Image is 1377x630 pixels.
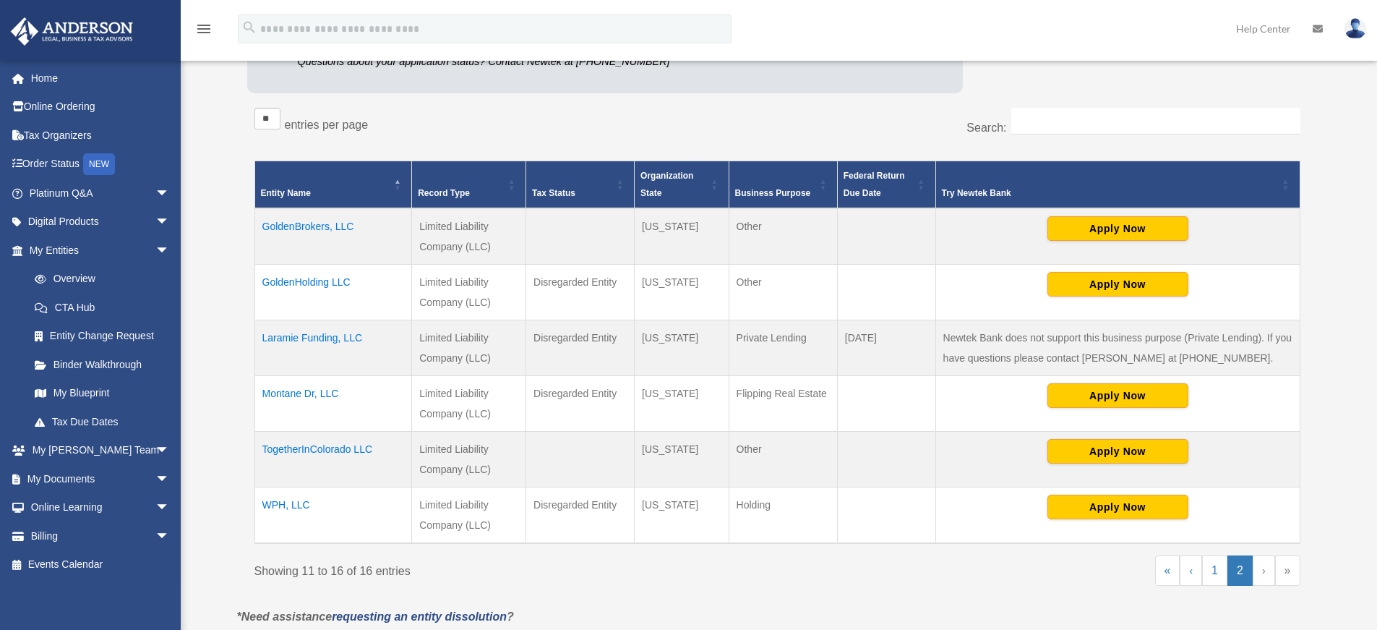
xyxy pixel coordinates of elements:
td: [DATE] [837,320,935,376]
td: GoldenHolding LLC [254,265,412,320]
a: Platinum Q&Aarrow_drop_down [10,179,192,208]
td: Holding [729,488,837,544]
span: arrow_drop_down [155,522,184,551]
a: 1 [1202,555,1227,586]
td: [US_STATE] [635,376,729,432]
a: Overview [20,265,177,294]
button: Apply Now [1047,383,1188,408]
td: Disregarded Entity [526,320,635,376]
th: Federal Return Due Date: Activate to sort [837,161,935,209]
td: TogetherInColorado LLC [254,432,412,488]
span: Federal Return Due Date [844,171,905,198]
th: Organization State: Activate to sort [635,161,729,209]
a: Online Ordering [10,93,192,122]
span: Business Purpose [735,188,811,198]
th: Tax Status: Activate to sort [526,161,635,209]
a: menu [195,25,213,38]
span: arrow_drop_down [155,208,184,237]
th: Try Newtek Bank : Activate to sort [935,161,1300,209]
td: Limited Liability Company (LLC) [412,320,526,376]
a: My Entitiesarrow_drop_down [10,236,184,265]
td: [US_STATE] [635,432,729,488]
a: Online Learningarrow_drop_down [10,493,192,522]
a: Order StatusNEW [10,150,192,179]
td: [US_STATE] [635,208,729,265]
td: Private Lending [729,320,837,376]
td: Limited Liability Company (LLC) [412,432,526,488]
a: Billingarrow_drop_down [10,522,192,550]
th: Business Purpose: Activate to sort [729,161,837,209]
label: Search: [966,122,1006,134]
button: Apply Now [1047,272,1188,297]
td: GoldenBrokers, LLC [254,208,412,265]
img: Anderson Advisors Platinum Portal [7,17,137,46]
a: 2 [1227,555,1253,586]
a: requesting an entity dissolution [332,610,507,623]
td: Limited Liability Company (LLC) [412,208,526,265]
td: Limited Liability Company (LLC) [412,488,526,544]
span: arrow_drop_down [155,493,184,523]
a: Digital Productsarrow_drop_down [10,208,192,237]
a: Entity Change Request [20,322,184,351]
th: Entity Name: Activate to invert sorting [254,161,412,209]
a: First [1155,555,1180,586]
p: Questions about your application status? Contact Newtek at [PHONE_NUMBER] [298,53,739,71]
a: Binder Walkthrough [20,350,184,379]
td: Other [729,265,837,320]
a: CTA Hub [20,293,184,322]
td: Other [729,432,837,488]
span: Tax Status [532,188,575,198]
span: arrow_drop_down [155,179,184,208]
button: Apply Now [1047,495,1188,519]
td: Flipping Real Estate [729,376,837,432]
td: WPH, LLC [254,488,412,544]
td: Limited Liability Company (LLC) [412,376,526,432]
div: Showing 11 to 16 of 16 entries [254,555,767,582]
td: Laramie Funding, LLC [254,320,412,376]
td: Disregarded Entity [526,488,635,544]
span: arrow_drop_down [155,464,184,494]
a: Previous [1180,555,1202,586]
td: Newtek Bank does not support this business purpose (Private Lending). If you have questions pleas... [935,320,1300,376]
th: Record Type: Activate to sort [412,161,526,209]
div: NEW [83,153,115,175]
span: Organization State [640,171,693,198]
span: arrow_drop_down [155,436,184,466]
a: My [PERSON_NAME] Teamarrow_drop_down [10,436,192,465]
span: Entity Name [261,188,311,198]
i: search [241,20,257,35]
i: menu [195,20,213,38]
td: Other [729,208,837,265]
a: Tax Due Dates [20,407,184,436]
td: [US_STATE] [635,265,729,320]
a: Tax Organizers [10,121,192,150]
a: My Blueprint [20,379,184,408]
a: Events Calendar [10,550,192,579]
td: [US_STATE] [635,320,729,376]
button: Apply Now [1047,439,1188,464]
td: Montane Dr, LLC [254,376,412,432]
em: *Need assistance ? [237,610,514,623]
label: entries per page [285,119,369,131]
td: [US_STATE] [635,488,729,544]
button: Apply Now [1047,216,1188,241]
a: My Documentsarrow_drop_down [10,464,192,493]
a: Home [10,64,192,93]
td: Limited Liability Company (LLC) [412,265,526,320]
span: Record Type [418,188,470,198]
span: arrow_drop_down [155,236,184,265]
td: Disregarded Entity [526,265,635,320]
td: Disregarded Entity [526,376,635,432]
img: User Pic [1344,18,1366,39]
div: Try Newtek Bank [942,184,1278,202]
